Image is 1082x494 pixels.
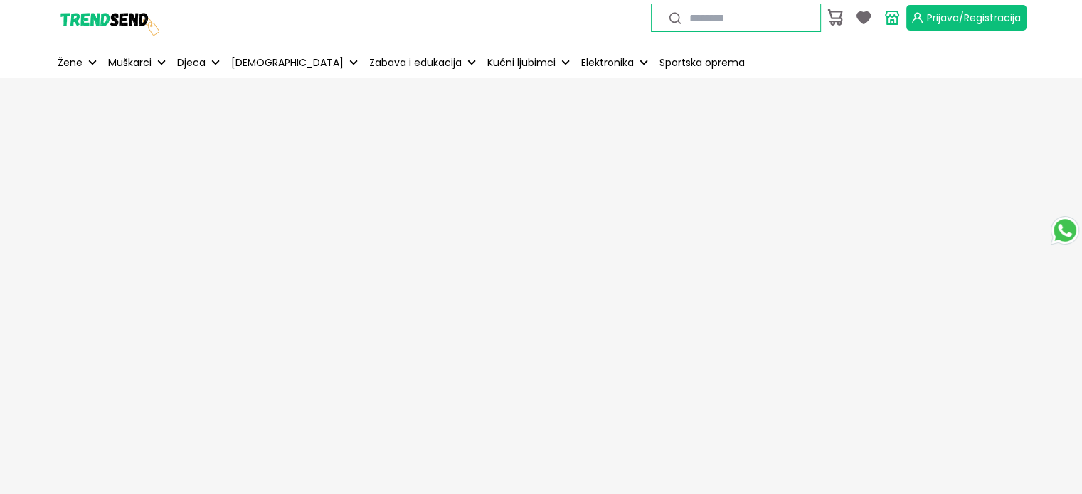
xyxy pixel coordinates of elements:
button: Muškarci [105,47,169,78]
p: Zabava i edukacija [369,55,462,70]
p: Djeca [177,55,206,70]
button: Djeca [174,47,223,78]
a: Sportska oprema [657,47,748,78]
button: Elektronika [578,47,651,78]
p: Muškarci [108,55,152,70]
p: Elektronika [581,55,634,70]
button: Kućni ljubimci [484,47,573,78]
p: Kućni ljubimci [487,55,556,70]
button: Zabava i edukacija [366,47,479,78]
button: Žene [55,47,100,78]
button: [DEMOGRAPHIC_DATA] [228,47,361,78]
button: Prijava/Registracija [906,5,1027,31]
p: [DEMOGRAPHIC_DATA] [231,55,344,70]
p: Žene [58,55,83,70]
span: Prijava/Registracija [927,11,1021,25]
